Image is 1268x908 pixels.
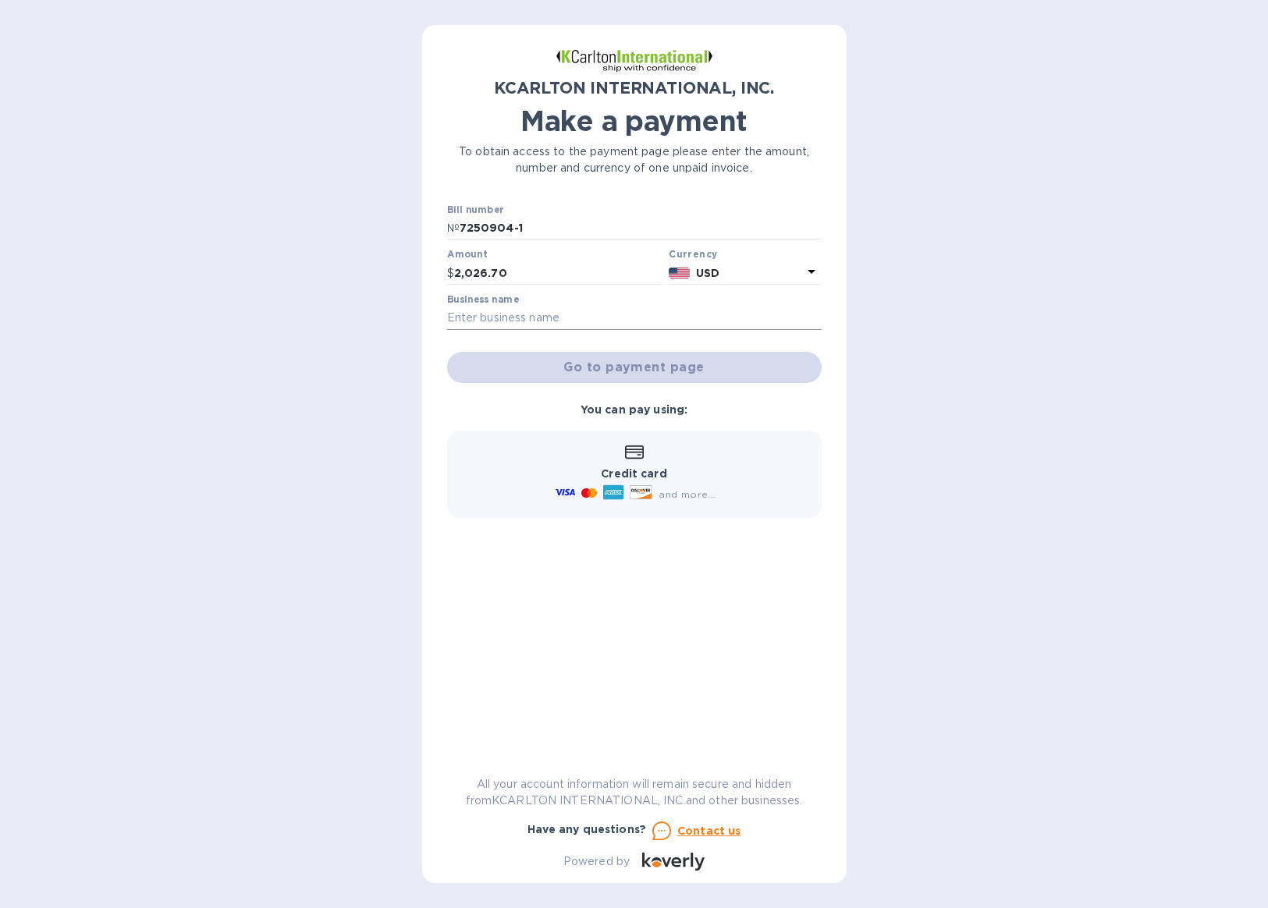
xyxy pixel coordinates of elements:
u: Contact us [677,825,741,837]
label: Business name [447,295,519,304]
b: KCARLTON INTERNATIONAL, INC. [494,78,774,98]
input: 0.00 [454,261,663,285]
p: All your account information will remain secure and hidden from KCARLTON INTERNATIONAL, INC. and ... [447,776,822,809]
p: To obtain access to the payment page please enter the amount, number and currency of one unpaid i... [447,144,822,176]
img: USD [669,268,690,278]
b: Credit card [601,467,666,480]
label: Bill number [447,205,503,215]
p: $ [447,265,454,282]
b: USD [696,267,719,279]
input: Enter business name [447,307,822,330]
p: № [447,220,460,236]
input: Enter bill number [460,217,822,240]
p: Powered by [563,853,630,870]
b: Currency [669,248,717,260]
b: Have any questions? [527,823,647,835]
label: Amount [447,250,487,260]
h1: Make a payment [447,105,822,137]
b: You can pay using: [581,403,687,416]
span: and more... [659,488,716,500]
